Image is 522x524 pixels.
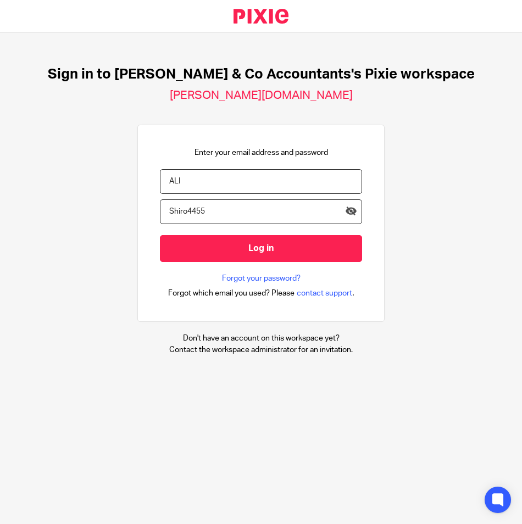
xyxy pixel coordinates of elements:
[160,199,362,224] input: Password
[48,66,475,83] h1: Sign in to [PERSON_NAME] & Co Accountants's Pixie workspace
[169,344,353,355] p: Contact the workspace administrator for an invitation.
[170,88,353,103] h2: [PERSON_NAME][DOMAIN_NAME]
[160,169,362,194] input: name@example.com
[222,273,301,284] a: Forgot your password?
[168,287,354,299] div: .
[297,288,352,299] span: contact support
[160,235,362,262] input: Log in
[168,288,295,299] span: Forgot which email you used? Please
[195,147,328,158] p: Enter your email address and password
[169,333,353,344] p: Don't have an account on this workspace yet?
